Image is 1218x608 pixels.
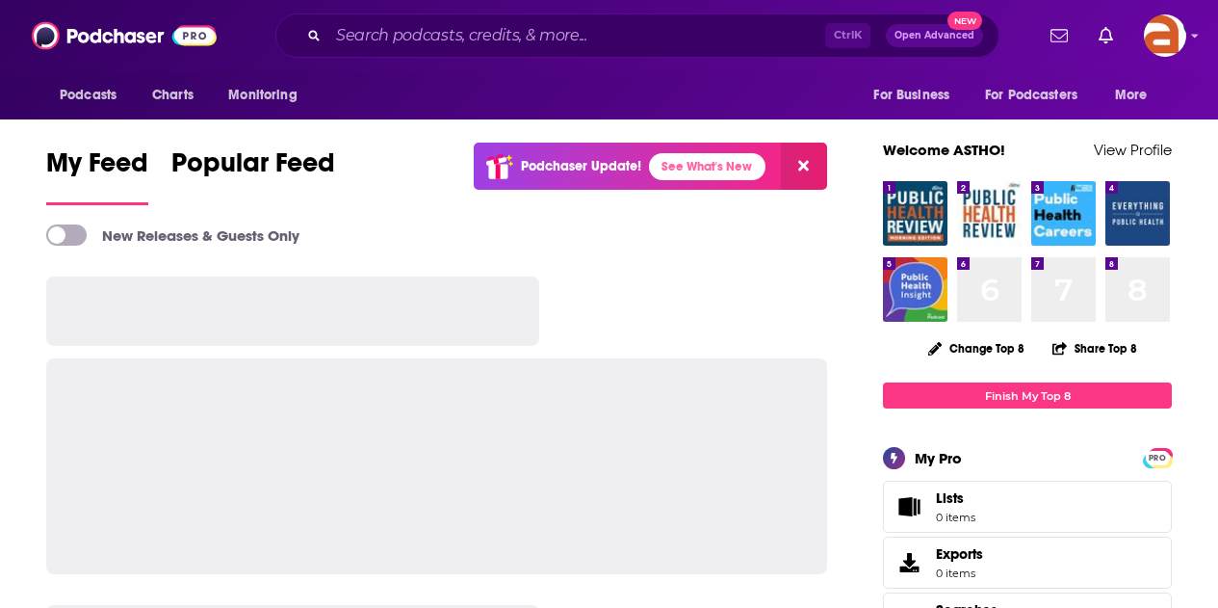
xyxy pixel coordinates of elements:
[890,549,928,576] span: Exports
[936,545,983,563] span: Exports
[1043,19,1075,52] a: Show notifications dropdown
[860,77,973,114] button: open menu
[275,13,999,58] div: Search podcasts, credits, & more...
[649,153,765,180] a: See What's New
[894,31,974,40] span: Open Advanced
[936,489,975,507] span: Lists
[1144,14,1186,57] img: User Profile
[883,141,1005,159] a: Welcome ASTHO!
[1031,181,1096,246] img: Public Health Careers
[917,336,1036,360] button: Change Top 8
[1101,77,1172,114] button: open menu
[873,82,949,109] span: For Business
[985,82,1077,109] span: For Podcasters
[140,77,205,114] a: Charts
[915,449,962,467] div: My Pro
[46,225,299,246] a: New Releases & Guests Only
[936,567,983,580] span: 0 items
[825,23,870,48] span: Ctrl K
[947,12,982,30] span: New
[883,181,947,246] img: Public Health Review Morning Edition
[936,489,964,507] span: Lists
[1146,451,1169,465] span: PRO
[1144,14,1186,57] button: Show profile menu
[521,158,641,174] p: Podchaser Update!
[1144,14,1186,57] span: Logged in as ASTHOPR
[883,481,1172,533] a: Lists
[32,17,217,54] img: Podchaser - Follow, Share and Rate Podcasts
[152,82,194,109] span: Charts
[883,383,1172,409] a: Finish My Top 8
[1115,82,1148,109] span: More
[215,77,322,114] button: open menu
[883,257,947,322] img: Public Health Insight
[171,146,335,205] a: Popular Feed
[228,82,297,109] span: Monitoring
[46,146,148,205] a: My Feed
[957,181,1022,246] img: Public Health Review
[886,24,983,47] button: Open AdvancedNew
[1094,141,1172,159] a: View Profile
[46,77,142,114] button: open menu
[46,146,148,191] span: My Feed
[1091,19,1121,52] a: Show notifications dropdown
[1146,450,1169,464] a: PRO
[171,146,335,191] span: Popular Feed
[972,77,1105,114] button: open menu
[883,537,1172,589] a: Exports
[60,82,117,109] span: Podcasts
[1105,181,1170,246] img: Everything is Public Health
[936,511,975,524] span: 0 items
[328,20,825,51] input: Search podcasts, credits, & more...
[890,493,928,520] span: Lists
[1051,330,1138,367] button: Share Top 8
